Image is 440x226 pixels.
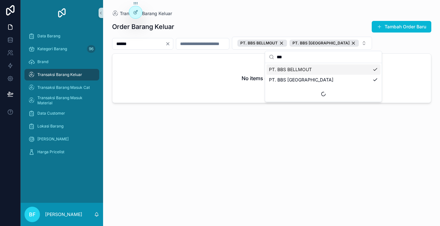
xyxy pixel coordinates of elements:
[24,69,99,80] a: Transaksi Barang Keluar
[120,10,172,17] span: Transaksi Barang Keluar
[37,149,64,155] span: Harga Pricelist
[37,46,67,52] span: Kategori Barang
[24,30,99,42] a: Data Barang
[24,146,99,158] a: Harga Pricelist
[24,82,99,93] a: Transaksi Barang Masuk Cat
[24,56,99,68] a: Brand
[290,40,359,47] button: Unselect 806
[37,111,65,116] span: Data Customer
[112,22,174,31] h1: Order Barang Keluar
[24,95,99,106] a: Transaksi Barang Masuk Material
[37,124,63,129] span: Lokasi Barang
[29,211,35,218] span: BF
[112,10,172,17] a: Transaksi Barang Keluar
[45,211,82,218] p: [PERSON_NAME]
[269,77,333,83] span: PT. BBS [GEOGRAPHIC_DATA]
[24,43,99,55] a: Kategori Barang96
[87,45,95,53] div: 96
[292,41,349,46] span: PT. BBS [GEOGRAPHIC_DATA]
[232,37,372,50] button: Select Button
[37,137,69,142] span: [PERSON_NAME]
[37,85,90,90] span: Transaksi Barang Masuk Cat
[37,95,93,106] span: Transaksi Barang Masuk Material
[21,26,103,166] div: scrollable content
[165,41,173,46] button: Clear
[240,41,278,46] span: PT. BBS BELLMOUT
[237,40,287,47] button: Unselect 628
[242,74,302,82] h2: No items could be found
[24,133,99,145] a: [PERSON_NAME]
[269,66,312,73] span: PT. BBS BELLMOUT
[37,33,60,39] span: Data Barang
[24,120,99,132] a: Lokasi Barang
[37,59,48,64] span: Brand
[37,72,82,77] span: Transaksi Barang Keluar
[265,63,382,102] div: Suggestions
[372,21,431,33] button: Tambah Order Baru
[57,8,67,18] img: App logo
[24,108,99,119] a: Data Customer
